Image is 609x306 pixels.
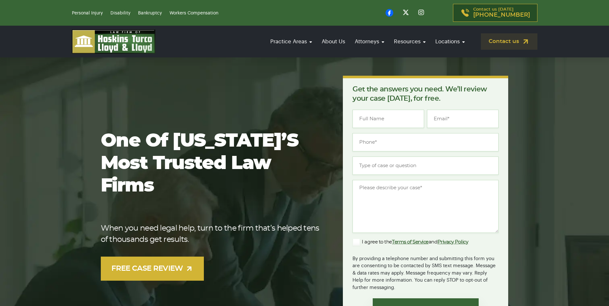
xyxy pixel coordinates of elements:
[72,11,103,15] a: Personal Injury
[318,32,348,51] a: About Us
[110,11,130,15] a: Disability
[352,85,499,103] p: Get the answers you need. We’ll review your case [DATE], for free.
[138,11,162,15] a: Bankruptcy
[391,32,429,51] a: Resources
[267,32,315,51] a: Practice Areas
[352,133,499,151] input: Phone*
[438,240,468,244] a: Privacy Policy
[352,110,424,128] input: Full Name
[473,7,530,18] p: Contact us [DATE]
[432,32,468,51] a: Locations
[352,238,468,246] label: I agree to the and
[453,4,537,22] a: Contact us [DATE][PHONE_NUMBER]
[352,251,499,292] div: By providing a telephone number and submitting this form you are consenting to be contacted by SM...
[101,130,323,197] h1: One of [US_STATE]’s most trusted law firms
[481,33,537,50] a: Contact us
[101,223,323,245] p: When you need legal help, turn to the firm that’s helped tens of thousands get results.
[427,110,499,128] input: Email*
[72,30,155,54] img: logo
[101,257,204,281] a: FREE CASE REVIEW
[185,265,193,273] img: arrow-up-right-light.svg
[473,12,530,18] span: [PHONE_NUMBER]
[352,32,387,51] a: Attorneys
[392,240,429,244] a: Terms of Service
[352,157,499,175] input: Type of case or question
[170,11,218,15] a: Workers Compensation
